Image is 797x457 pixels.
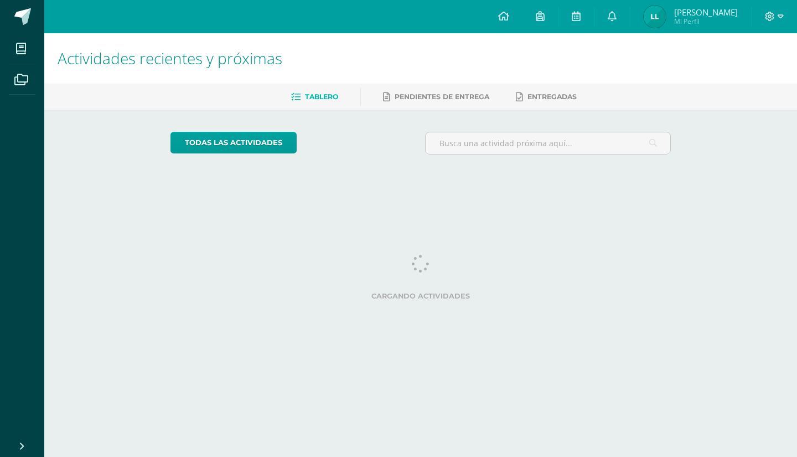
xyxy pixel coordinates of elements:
a: Entregadas [516,88,577,106]
span: [PERSON_NAME] [674,7,738,18]
a: Pendientes de entrega [383,88,489,106]
input: Busca una actividad próxima aquí... [426,132,671,154]
span: Pendientes de entrega [395,93,489,101]
span: Actividades recientes y próximas [58,48,282,69]
a: todas las Actividades [170,132,297,153]
a: Tablero [291,88,338,106]
span: Tablero [305,93,338,101]
span: Mi Perfil [674,17,738,26]
label: Cargando actividades [170,292,671,300]
span: Entregadas [527,93,577,101]
img: 8bdd3acf431f0967450fd4ed4c12ace8.png [644,6,666,28]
